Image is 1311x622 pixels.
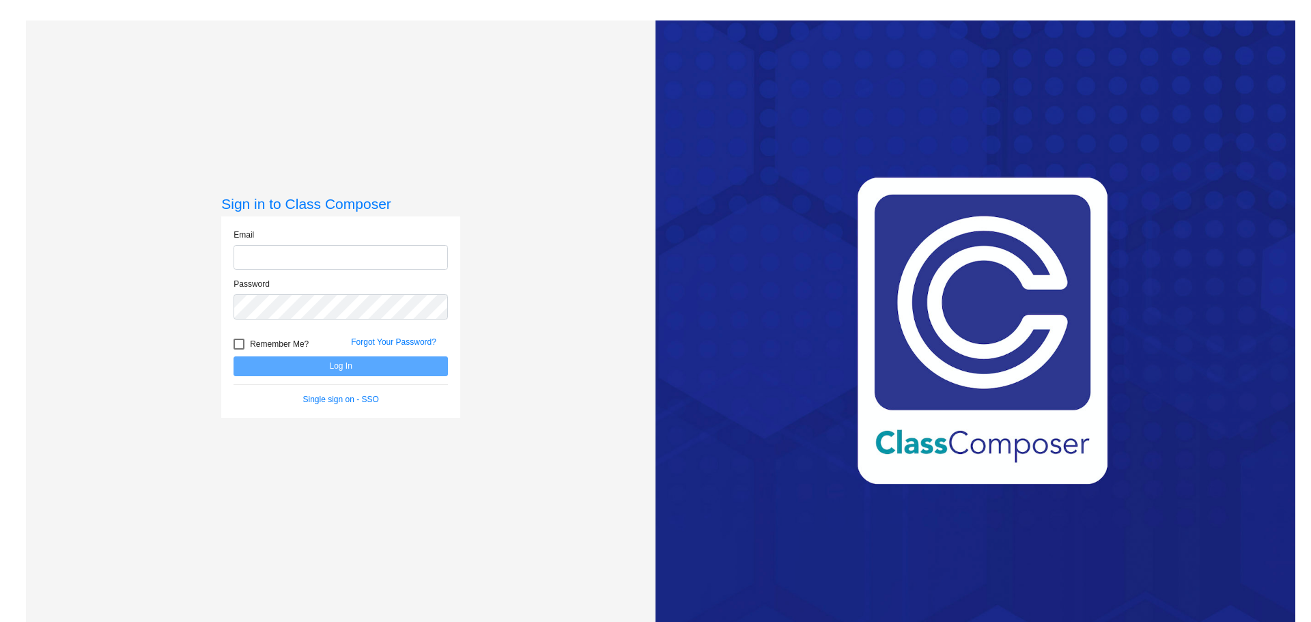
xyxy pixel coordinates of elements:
[221,195,460,212] h3: Sign in to Class Composer
[250,336,309,352] span: Remember Me?
[351,337,436,347] a: Forgot Your Password?
[303,395,379,404] a: Single sign on - SSO
[234,356,448,376] button: Log In
[234,278,270,290] label: Password
[234,229,254,241] label: Email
